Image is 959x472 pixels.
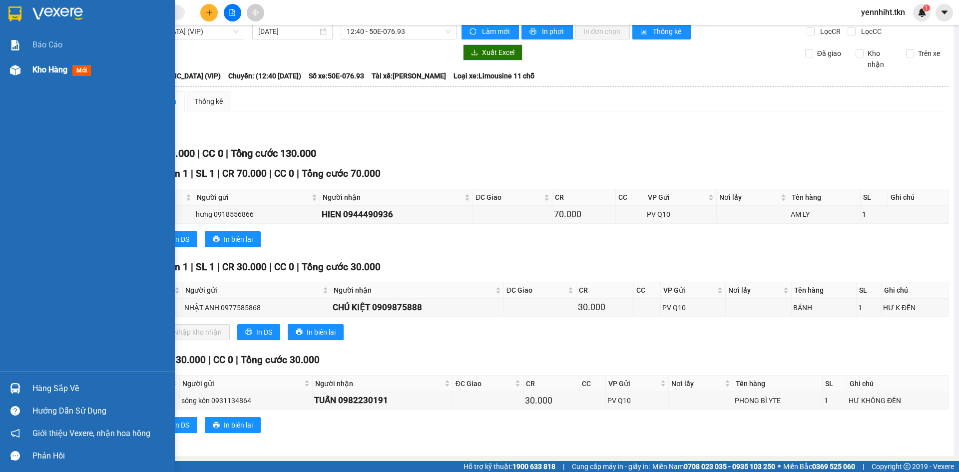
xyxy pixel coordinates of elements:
[918,8,927,17] img: icon-new-feature
[914,48,944,59] span: Trên xe
[347,24,451,39] span: 12:40 - 50E-076.93
[648,192,706,203] span: VP Gửi
[173,420,189,431] span: In DS
[853,6,913,18] span: yennhiht.tkn
[888,189,949,206] th: Ghi chú
[506,285,566,296] span: ĐC Giao
[334,285,493,296] span: Người nhận
[231,147,316,159] span: Tổng cước 130.000
[482,26,511,37] span: Làm mới
[719,192,779,203] span: Nơi lấy
[904,463,911,470] span: copyright
[309,70,364,81] span: Số xe: 50E-076.93
[217,168,220,179] span: |
[222,261,267,273] span: CR 30.000
[185,285,321,296] span: Người gửi
[529,28,538,36] span: printer
[883,302,947,313] div: HƯ K ĐỀN
[224,420,253,431] span: In biên lai
[661,299,726,316] td: PV Q10
[372,70,446,81] span: Tài xế: [PERSON_NAME]
[322,208,471,221] div: HIEN 0944490936
[32,38,62,51] span: Báo cáo
[554,207,614,221] div: 70.000
[640,28,649,36] span: bar-chart
[32,404,167,419] div: Hướng dẫn sử dụng
[333,301,502,314] div: CHÚ KIỆT 0909875888
[297,261,299,273] span: |
[237,324,280,340] button: printerIn DS
[154,417,197,433] button: printerIn DS
[862,209,886,220] div: 1
[162,168,188,179] span: Đơn 1
[645,206,717,223] td: PV Q10
[616,189,645,206] th: CC
[464,461,555,472] span: Hỗ trợ kỹ thuật:
[847,376,949,392] th: Ghi chú
[288,324,344,340] button: printerIn biên lai
[864,48,899,70] span: Kho nhận
[236,354,238,366] span: |
[456,378,513,389] span: ĐC Giao
[72,65,91,76] span: mới
[274,168,294,179] span: CC 0
[606,392,669,410] td: PV Q10
[923,4,930,11] sup: 1
[154,324,230,340] button: downloadNhập kho nhận
[252,9,259,16] span: aim
[274,261,294,273] span: CC 0
[182,378,302,389] span: Người gửi
[10,383,20,394] img: warehouse-icon
[563,461,564,472] span: |
[224,4,241,21] button: file-add
[552,189,616,206] th: CR
[269,168,272,179] span: |
[213,422,220,430] span: printer
[936,4,953,21] button: caret-down
[191,261,193,273] span: |
[728,285,781,296] span: Nơi lấy
[684,463,775,471] strong: 0708 023 035 - 0935 103 250
[10,451,20,461] span: message
[671,378,723,389] span: Nơi lấy
[470,28,478,36] span: sync
[205,417,261,433] button: printerIn biên lai
[161,354,206,366] span: CR 30.000
[925,4,928,11] span: 1
[512,463,555,471] strong: 1900 633 818
[241,354,320,366] span: Tổng cước 30.000
[32,427,150,440] span: Giới thiệu Vexere, nhận hoa hồng
[634,282,661,299] th: CC
[302,261,381,273] span: Tổng cước 30.000
[162,261,188,273] span: Đơn 1
[861,189,888,206] th: SL
[647,209,715,220] div: PV Q10
[213,354,233,366] span: CC 0
[245,328,252,336] span: printer
[205,231,261,247] button: printerIn biên lai
[208,354,211,366] span: |
[653,26,683,37] span: Thống kê
[783,461,855,472] span: Miền Bắc
[222,168,267,179] span: CR 70.000
[849,395,947,406] div: HƯ KHÔNG ĐỀN
[8,6,21,21] img: logo-vxr
[579,376,605,392] th: CC
[197,192,309,203] span: Người gửi
[10,429,20,438] span: notification
[652,461,775,472] span: Miền Nam
[297,168,299,179] span: |
[940,8,949,17] span: caret-down
[247,4,264,21] button: aim
[791,209,859,220] div: AM LY
[663,285,715,296] span: VP Gửi
[482,47,514,58] span: Xuất Excel
[858,302,880,313] div: 1
[778,465,781,469] span: ⚪️
[154,231,197,247] button: printerIn DS
[196,261,215,273] span: SL 1
[812,463,855,471] strong: 0369 525 060
[32,65,67,74] span: Kho hàng
[307,327,336,338] span: In biên lai
[608,378,659,389] span: VP Gửi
